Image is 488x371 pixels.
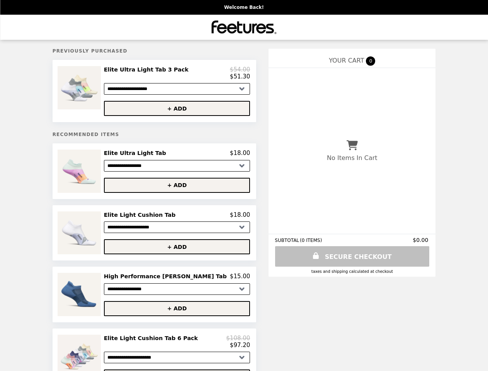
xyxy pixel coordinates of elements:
[58,150,102,192] img: Elite Ultra Light Tab
[230,73,250,80] p: $51.30
[104,239,250,254] button: + ADD
[104,101,250,116] button: + ADD
[230,211,250,218] p: $18.00
[230,342,250,349] p: $97.20
[300,238,322,243] span: ( 0 ITEMS )
[104,283,250,295] select: Select a product variant
[104,211,179,218] h2: Elite Light Cushion Tab
[104,221,250,233] select: Select a product variant
[212,19,277,35] img: Brand Logo
[104,301,250,316] button: + ADD
[329,57,364,64] span: YOUR CART
[230,66,250,73] p: $54.00
[53,132,257,137] h5: Recommended Items
[275,269,429,274] div: Taxes and Shipping calculated at checkout
[230,273,250,280] p: $15.00
[58,273,102,316] img: High Performance Max Cushion Tab
[104,66,192,73] h2: Elite Ultra Light Tab 3 Pack
[327,154,377,162] p: No Items In Cart
[104,335,201,342] h2: Elite Light Cushion Tab 6 Pack
[53,48,257,54] h5: Previously Purchased
[226,335,250,342] p: $108.00
[413,237,429,243] span: $0.00
[104,352,250,363] select: Select a product variant
[230,150,250,157] p: $18.00
[224,5,264,10] p: Welcome Back!
[58,66,103,109] img: Elite Ultra Light Tab 3 Pack
[104,160,250,172] select: Select a product variant
[104,178,250,193] button: + ADD
[366,56,375,66] span: 0
[104,150,169,157] h2: Elite Ultra Light Tab
[104,83,250,95] select: Select a product variant
[104,273,230,280] h2: High Performance [PERSON_NAME] Tab
[58,211,102,254] img: Elite Light Cushion Tab
[275,238,300,243] span: SUBTOTAL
